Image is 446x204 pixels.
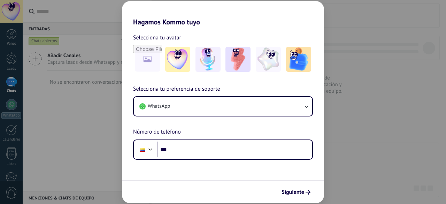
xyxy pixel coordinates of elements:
[133,33,181,42] span: Selecciona tu avatar
[256,47,281,72] img: -4.jpeg
[225,47,251,72] img: -3.jpeg
[133,85,220,94] span: Selecciona tu preferencia de soporte
[148,103,170,110] span: WhatsApp
[282,190,304,195] span: Siguiente
[278,186,314,198] button: Siguiente
[133,128,181,137] span: Número de teléfono
[286,47,311,72] img: -5.jpeg
[165,47,190,72] img: -1.jpeg
[134,97,312,116] button: WhatsApp
[195,47,221,72] img: -2.jpeg
[122,1,324,26] h2: Hagamos Kommo tuyo
[136,142,149,157] div: Colombia: + 57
